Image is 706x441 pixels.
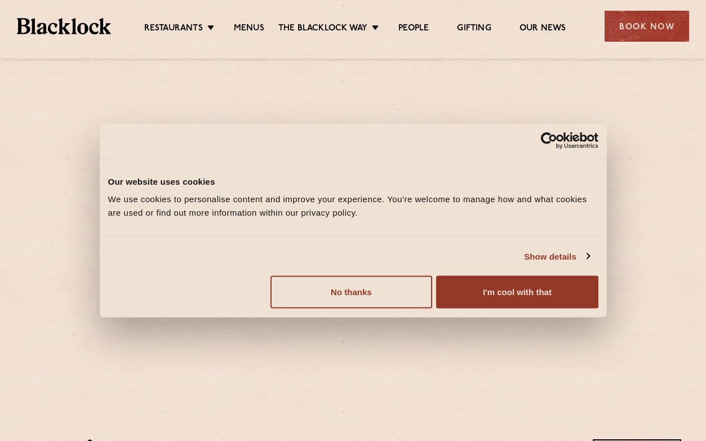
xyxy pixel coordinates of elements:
div: Our website uses cookies [108,175,598,188]
img: BL_Textured_Logo-footer-cropped.svg [17,18,111,34]
div: Book Now [605,11,689,42]
a: Show details [524,250,589,263]
button: No thanks [270,276,432,309]
div: We use cookies to personalise content and improve your experience. You're welcome to manage how a... [108,193,598,220]
a: Our News [519,23,566,35]
a: People [398,23,429,35]
a: Menus [234,23,264,35]
a: Usercentrics Cookiebot - opens in a new window [500,132,598,149]
a: Restaurants [144,23,203,35]
button: I'm cool with that [436,276,598,309]
a: Gifting [457,23,491,35]
a: The Blacklock Way [278,23,367,35]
